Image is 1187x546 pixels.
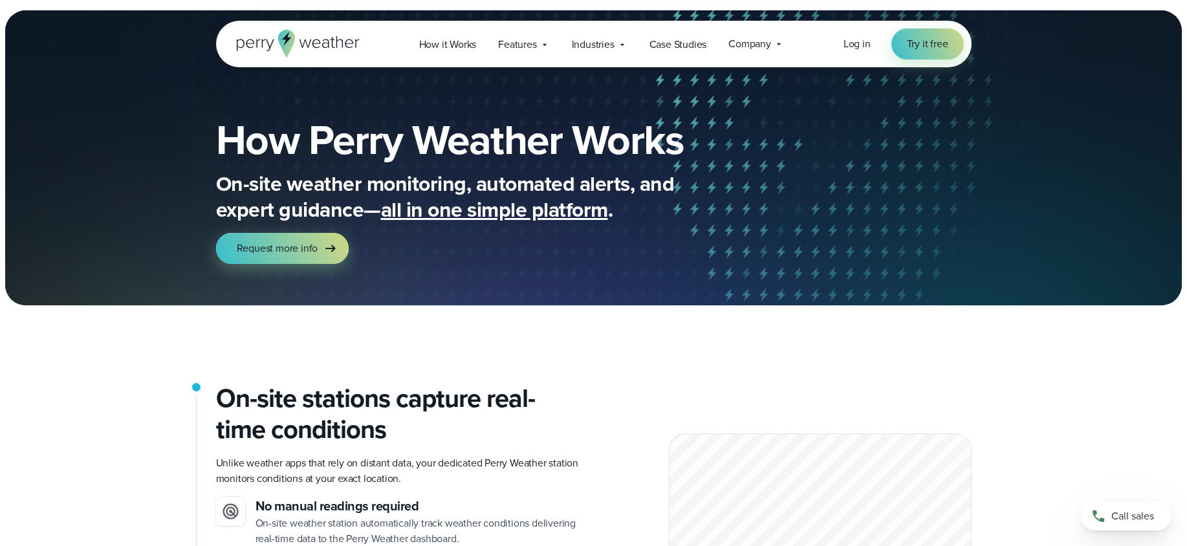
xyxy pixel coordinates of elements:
[256,497,583,516] h3: No manual readings required
[891,28,964,60] a: Try it free
[728,36,771,52] span: Company
[907,36,948,52] span: Try it free
[408,31,488,58] a: How it Works
[649,37,707,52] span: Case Studies
[216,171,734,223] p: On-site weather monitoring, automated alerts, and expert guidance— .
[844,36,871,52] a: Log in
[1111,508,1154,524] span: Call sales
[216,119,778,160] h1: How Perry Weather Works
[572,37,615,52] span: Industries
[216,455,583,486] p: Unlike weather apps that rely on distant data, your dedicated Perry Weather station monitors cond...
[216,383,583,445] h2: On-site stations capture real-time conditions
[216,233,349,264] a: Request more info
[1081,502,1171,530] a: Call sales
[381,194,608,225] span: all in one simple platform
[498,37,536,52] span: Features
[638,31,718,58] a: Case Studies
[844,36,871,51] span: Log in
[237,241,318,256] span: Request more info
[419,37,477,52] span: How it Works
